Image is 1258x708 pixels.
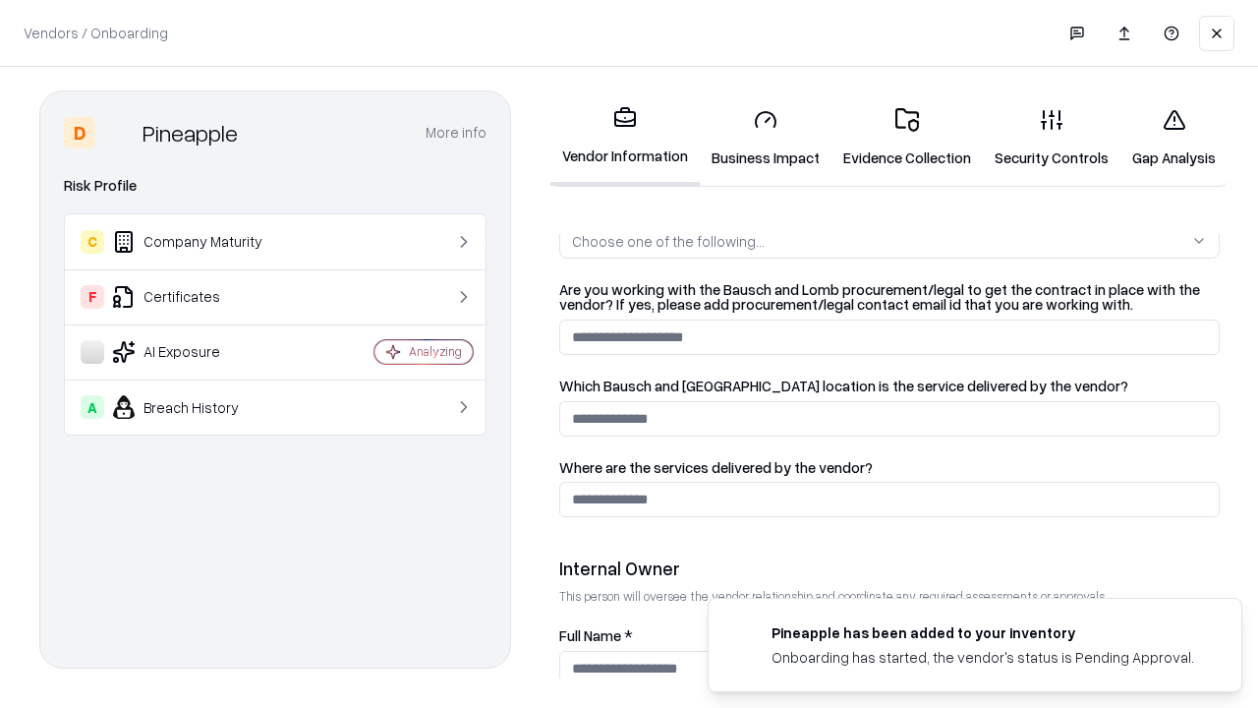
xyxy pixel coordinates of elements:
[772,622,1194,643] div: Pineapple has been added to your inventory
[143,117,238,148] div: Pineapple
[559,282,1220,312] label: Are you working with the Bausch and Lomb procurement/legal to get the contract in place with the ...
[772,647,1194,668] div: Onboarding has started, the vendor's status is Pending Approval.
[559,379,1220,393] label: Which Bausch and [GEOGRAPHIC_DATA] location is the service delivered by the vendor?
[1120,92,1228,184] a: Gap Analysis
[81,340,315,364] div: AI Exposure
[700,92,831,184] a: Business Impact
[550,90,700,186] a: Vendor Information
[81,395,104,419] div: A
[81,395,315,419] div: Breach History
[831,92,983,184] a: Evidence Collection
[64,174,486,198] div: Risk Profile
[559,460,1220,475] label: Where are the services delivered by the vendor?
[559,588,1220,605] p: This person will oversee the vendor relationship and coordinate any required assessments or appro...
[81,285,104,309] div: F
[983,92,1120,184] a: Security Controls
[81,285,315,309] div: Certificates
[81,230,104,254] div: C
[103,117,135,148] img: Pineapple
[559,223,1220,259] button: Choose one of the following...
[572,231,765,252] div: Choose one of the following...
[426,115,486,150] button: More info
[559,557,1220,580] div: Internal Owner
[24,23,168,43] p: Vendors / Onboarding
[81,230,315,254] div: Company Maturity
[559,628,1220,643] label: Full Name *
[732,622,756,646] img: pineappleenergy.com
[409,343,462,360] div: Analyzing
[64,117,95,148] div: D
